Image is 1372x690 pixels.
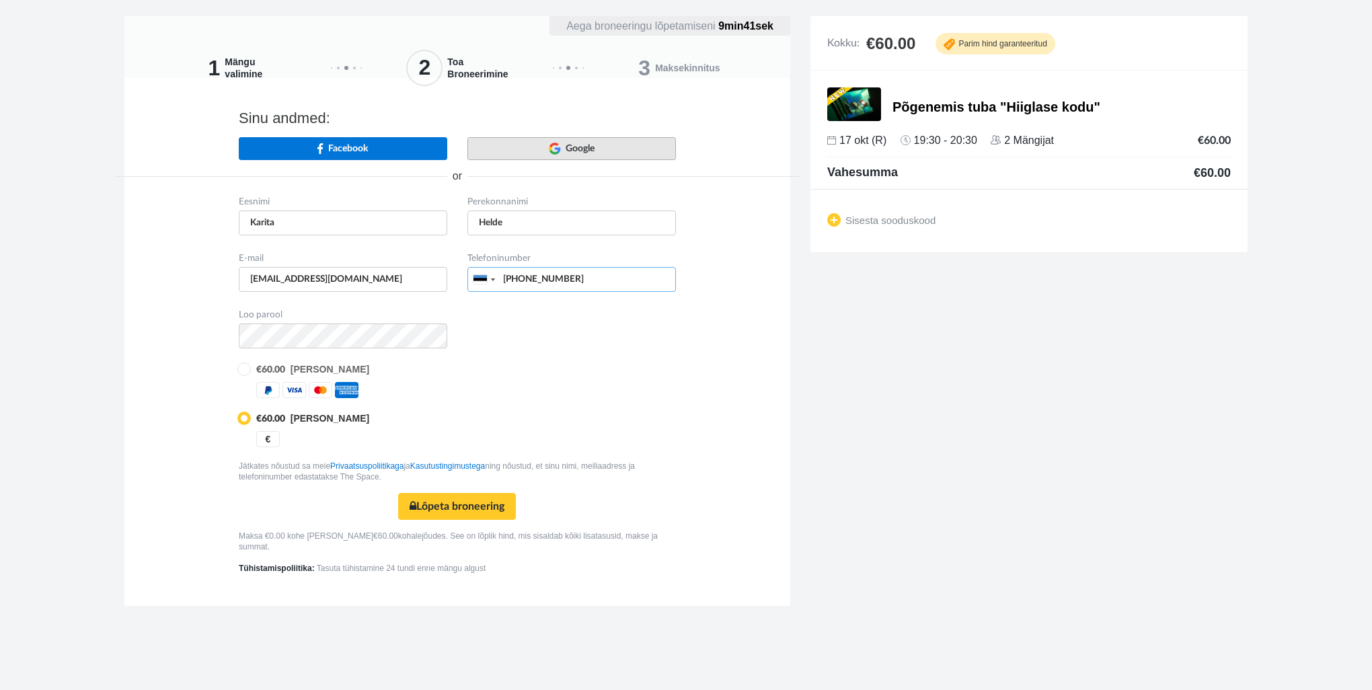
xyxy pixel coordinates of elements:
[827,135,886,146] span: 17 okt (R)
[239,564,315,573] b: Tühistamispoliitika:
[239,252,264,265] label: E-mail
[549,16,790,36] div: Aega broneeringu lõpetamiseni
[827,166,898,178] span: Vahesumma
[239,267,447,292] input: example@gmail.com
[208,52,221,84] span: 1
[566,142,595,155] span: Google
[239,195,270,208] label: Eesnimi
[256,431,280,447] div: Sularaha
[398,493,516,520] button: Lõpeta broneering
[718,20,724,32] span: 9
[755,20,773,32] span: sek
[239,461,676,482] p: Jätkates nõustud sa meie ja ning nõustud, et sinu nimi, meiliaadress ja telefoninumber edastataks...
[991,135,1054,146] span: 2 Mängijat
[256,414,285,424] b: €60.00
[256,365,285,375] b: €60.00
[467,252,531,265] label: Telefoninumber
[317,564,486,573] span: Tasuta tühistamine 24 tundi enne mängu algust
[251,412,391,426] td: [PERSON_NAME]
[724,20,743,32] span: min
[447,56,508,80] span: Toa Broneerimine
[239,308,282,321] label: Loo parool
[866,35,915,52] span: €60.00
[743,20,755,32] span: 41
[901,135,977,146] span: 19:30 - 20:30
[225,56,262,80] span: Mängu valimine
[827,87,881,121] img: 2ed94b438f0d52aaf.jpg
[1194,166,1231,180] span: €60.00
[251,362,391,377] td: [PERSON_NAME]
[467,137,676,159] a: Google
[239,110,676,126] h4: Sinu andmed:
[328,142,368,155] span: Facebook
[892,99,1100,115] span: Põgenemis tuba "Hiiglase kodu"
[330,461,404,471] a: Privaatsuspoliitikaga
[239,210,447,235] input: Mati
[827,38,860,50] span: Kokku:
[239,137,447,159] a: Facebook
[467,267,676,292] input: 1234567890
[1184,135,1231,147] td: €60.00
[468,268,499,291] div: Estonia (Eesti): +372
[373,531,398,541] span: €60.00
[239,531,676,552] p: Maksa €0.00 kohe [PERSON_NAME] kohalejõudes. See on lõplik hind, mis sisaldab kõiki lisatasusid, ...
[944,38,1046,50] span: Parim hind garanteeritud
[467,195,528,208] label: Perekonnanimi
[406,50,443,86] span: 2
[410,461,485,471] a: Kasutustingimustega
[467,210,676,235] input: Tamm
